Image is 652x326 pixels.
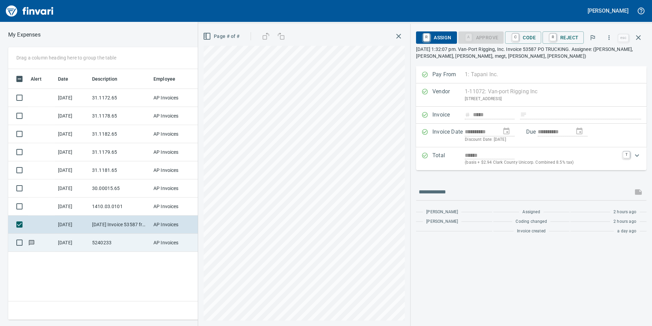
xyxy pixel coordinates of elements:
td: 31.1178.65 [89,107,151,125]
td: 31.1179.65 [89,143,151,161]
td: AP Invoices [151,125,202,143]
span: Has messages [28,240,35,245]
button: RReject [543,31,584,44]
a: T [623,151,630,158]
button: RAssign [416,31,457,44]
span: Coding changed [516,218,547,225]
td: [DATE] [55,179,89,198]
p: [DATE] 1:32:07 pm. Van-Port Rigging, Inc. Invoice 53587 PO TRUCKING. Assignee: ([PERSON_NAME], [P... [416,46,647,59]
td: [DATE] [55,107,89,125]
span: 2 hours ago [613,218,636,225]
td: AP Invoices [151,161,202,179]
p: My Expenses [8,31,41,39]
span: Invoice created [517,228,546,235]
div: Expand [416,147,647,170]
nav: breadcrumb [8,31,41,39]
td: AP Invoices [151,198,202,216]
span: This records your message into the invoice and notifies anyone mentioned [630,184,647,200]
a: esc [618,34,628,42]
span: Alert [31,75,50,83]
a: R [550,33,556,41]
span: Employee [153,75,175,83]
td: [DATE] [55,143,89,161]
td: AP Invoices [151,143,202,161]
td: [DATE] [55,125,89,143]
span: Close invoice [617,29,647,46]
span: Assign [421,32,451,43]
td: AP Invoices [151,216,202,234]
span: Date [58,75,77,83]
p: Drag a column heading here to group the table [16,54,116,61]
td: [DATE] [55,198,89,216]
p: Total [432,151,465,166]
td: 31.1181.65 [89,161,151,179]
p: (basis + $2.94 Clark County Unicorp. Combined 8.5% tax) [465,159,619,166]
td: 30.00015.65 [89,179,151,198]
span: 2 hours ago [613,209,636,216]
span: Assigned [522,209,540,216]
a: R [423,33,430,41]
td: [DATE] [55,234,89,252]
td: 1410.03.0101 [89,198,151,216]
span: Date [58,75,69,83]
td: AP Invoices [151,107,202,125]
td: [DATE] Invoice 53587 from Van-port Rigging Inc (1-11072) [89,216,151,234]
button: More [602,30,617,45]
span: [PERSON_NAME] [426,209,458,216]
td: [DATE] [55,216,89,234]
td: AP Invoices [151,234,202,252]
a: C [512,33,519,41]
td: 5240233 [89,234,151,252]
span: Description [92,75,127,83]
td: [DATE] [55,89,89,107]
td: 31.1172.65 [89,89,151,107]
span: Reject [548,32,578,43]
img: Finvari [4,3,55,19]
span: Employee [153,75,184,83]
td: AP Invoices [151,179,202,198]
button: [PERSON_NAME] [586,5,630,16]
span: a day ago [617,228,636,235]
span: Code [510,32,536,43]
button: CCode [505,31,541,44]
h5: [PERSON_NAME] [588,7,628,14]
span: Alert [31,75,42,83]
td: [DATE] [55,161,89,179]
span: [PERSON_NAME] [426,218,458,225]
span: Description [92,75,118,83]
td: AP Invoices [151,89,202,107]
td: 31.1182.65 [89,125,151,143]
button: Flag [585,30,600,45]
div: Coding Required [458,34,504,40]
